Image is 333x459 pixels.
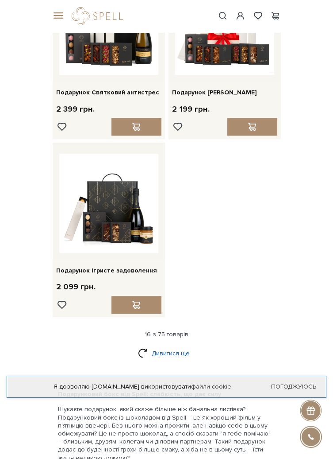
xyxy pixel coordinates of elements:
a: Погоджуюсь [271,383,316,391]
a: Подарунок Святковий антистрес [56,89,161,97]
p: 2 199 грн. [172,104,210,114]
p: 2 099 грн. [56,282,96,292]
div: Я дозволяю [DOMAIN_NAME] використовувати [7,383,326,391]
div: 16 з 75 товарів [51,331,283,338]
a: Подарунок Ігристе задоволення [56,267,161,275]
a: Подарунок [PERSON_NAME] [172,89,277,97]
p: 2 399 грн. [56,104,95,114]
a: logo [72,7,127,25]
a: файли cookie [191,383,231,390]
a: Дивитися ще [138,346,195,361]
